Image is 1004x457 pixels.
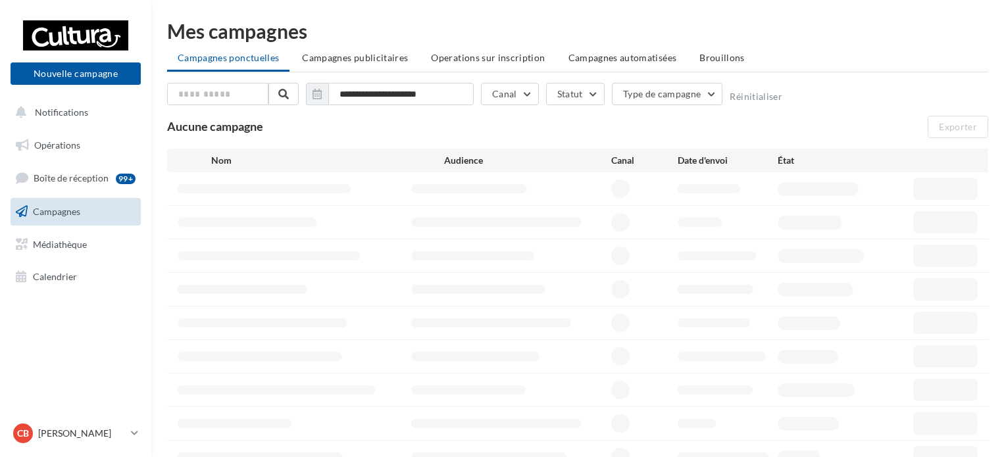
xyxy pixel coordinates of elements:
[38,427,126,440] p: [PERSON_NAME]
[11,421,141,446] a: CB [PERSON_NAME]
[8,164,143,192] a: Boîte de réception99+
[167,119,263,133] span: Aucune campagne
[167,21,988,41] div: Mes campagnes
[211,154,445,167] div: Nom
[17,427,29,440] span: CB
[34,172,109,183] span: Boîte de réception
[8,132,143,159] a: Opérations
[611,154,678,167] div: Canal
[730,91,782,102] button: Réinitialiser
[481,83,539,105] button: Canal
[612,83,723,105] button: Type de campagne
[33,271,77,282] span: Calendrier
[546,83,605,105] button: Statut
[678,154,778,167] div: Date d'envoi
[33,206,80,217] span: Campagnes
[699,52,745,63] span: Brouillons
[8,99,138,126] button: Notifications
[34,139,80,151] span: Opérations
[8,231,143,258] a: Médiathèque
[444,154,611,167] div: Audience
[33,238,87,249] span: Médiathèque
[431,52,545,63] span: Operations sur inscription
[11,62,141,85] button: Nouvelle campagne
[35,107,88,118] span: Notifications
[116,174,136,184] div: 99+
[302,52,408,63] span: Campagnes publicitaires
[8,198,143,226] a: Campagnes
[778,154,878,167] div: État
[568,52,677,63] span: Campagnes automatisées
[928,116,988,138] button: Exporter
[8,263,143,291] a: Calendrier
